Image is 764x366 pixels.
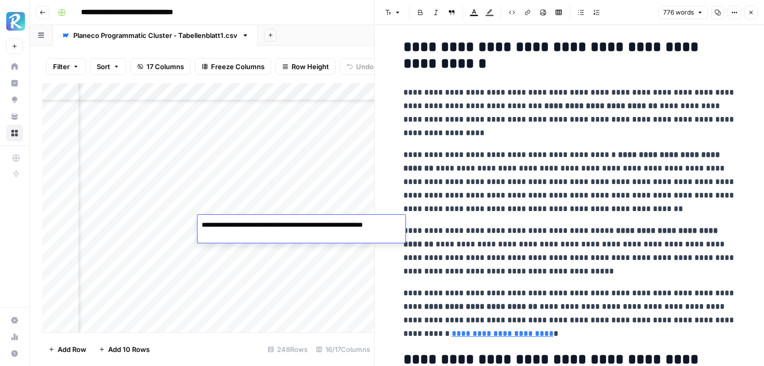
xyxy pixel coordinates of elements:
a: Insights [6,75,23,91]
div: 16/17 Columns [312,341,374,358]
span: Add Row [58,344,86,355]
a: Browse [6,125,23,141]
button: Sort [90,58,126,75]
button: Filter [46,58,86,75]
a: Planeco Programmatic Cluster - Tabellenblatt1.csv [53,25,258,46]
span: Freeze Columns [211,61,265,72]
button: Row Height [275,58,336,75]
span: Add 10 Rows [108,344,150,355]
div: 248 Rows [264,341,312,358]
button: 776 words [658,6,708,19]
span: Filter [53,61,70,72]
a: Settings [6,312,23,329]
button: Freeze Columns [195,58,271,75]
a: Usage [6,329,23,345]
div: Planeco Programmatic Cluster - Tabellenblatt1.csv [73,30,238,41]
a: Opportunities [6,91,23,108]
a: Home [6,58,23,75]
button: Help + Support [6,345,23,362]
button: Add Row [42,341,93,358]
img: Radyant Logo [6,12,25,31]
span: 17 Columns [147,61,184,72]
span: Sort [97,61,110,72]
button: Undo [340,58,380,75]
span: 776 words [663,8,694,17]
span: Undo [356,61,374,72]
button: Add 10 Rows [93,341,156,358]
a: Your Data [6,108,23,125]
button: 17 Columns [130,58,191,75]
span: Row Height [292,61,329,72]
button: Workspace: Radyant [6,8,23,34]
